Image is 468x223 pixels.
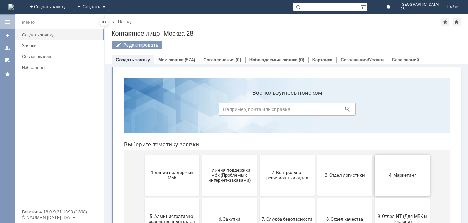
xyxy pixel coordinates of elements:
span: 1 линия поддержки мбк (Проблемы с интернет-заказами) [86,95,136,110]
span: 3. Отдел логистики [201,100,251,105]
div: Версия: 4.18.0.9.31.1398 (1398) [22,210,97,214]
button: 6. Закупки [84,126,138,167]
a: Перейти на домашнюю страницу [8,4,14,10]
span: 28 [401,7,439,11]
button: 1 линия поддержки мбк (Проблемы с интернет-заказами) [84,82,138,123]
img: logo [8,4,14,10]
button: 8. Отдел качества [199,126,254,167]
a: Создать заявку [19,29,103,40]
button: Отдел-ИТ (Офис) [141,170,196,211]
button: 1 линия поддержки МБК [26,82,81,123]
span: Бухгалтерия (для мбк) [28,187,79,193]
button: Отдел-ИТ (Битрикс24 и CRM) [84,170,138,211]
a: Согласования [203,57,235,62]
div: (574) [185,57,195,62]
a: Мои заявки [158,57,184,62]
span: 1 линия поддержки МБК [28,97,79,108]
a: База знаний [392,57,419,62]
div: © NAUMEN [DATE]-[DATE] [22,215,97,220]
div: Создать заявку [22,32,100,37]
div: Согласования [22,54,100,59]
a: Мои согласования [2,55,13,66]
div: Добавить в избранное [441,18,449,26]
button: Франчайзинг [256,170,311,211]
button: 3. Отдел логистики [199,82,254,123]
span: 9. Отдел-ИТ (Для МБК и Пекарни) [258,141,309,152]
a: Карточка [312,57,332,62]
button: Бухгалтерия (для мбк) [26,170,81,211]
span: 6. Закупки [86,144,136,149]
span: [GEOGRAPHIC_DATA] [401,3,439,7]
div: Сделать домашней страницей [453,18,461,26]
span: 4. Маркетинг [258,100,309,105]
span: Франчайзинг [258,187,309,193]
a: Назад [118,19,131,24]
div: Контактное лицо "Москва 28" [112,30,461,37]
span: Финансовый отдел [201,187,251,193]
div: (0) [236,57,241,62]
a: Создать заявку [2,30,13,41]
input: Например, почта или справка [100,30,237,43]
div: Создать [74,3,109,11]
span: 8. Отдел качества [201,144,251,149]
span: 7. Служба безопасности [143,144,194,149]
div: Заявки [22,43,100,48]
button: Финансовый отдел [199,170,254,211]
a: Соглашения/Услуги [341,57,384,62]
a: Наблюдаемые заявки [249,57,298,62]
span: Отдел-ИТ (Битрикс24 и CRM) [86,185,136,195]
span: 5. Административно-хозяйственный отдел [28,141,79,152]
a: Мои заявки [2,42,13,53]
button: 9. Отдел-ИТ (Для МБК и Пекарни) [256,126,311,167]
a: Создать заявку [116,57,150,62]
button: 4. Маркетинг [256,82,311,123]
span: Расширенный поиск [360,3,367,10]
button: 7. Служба безопасности [141,126,196,167]
div: Меню [22,18,35,26]
div: Скрыть меню [100,18,108,26]
label: Воспользуйтесь поиском [100,17,237,24]
a: Согласования [19,51,103,62]
button: 2. Контрольно-ревизионный отдел [141,82,196,123]
button: 5. Административно-хозяйственный отдел [26,126,81,167]
header: Выберите тематику заявки [5,68,332,75]
div: Избранное [22,65,93,70]
span: Отдел-ИТ (Офис) [143,187,194,193]
span: 2. Контрольно-ревизионный отдел [143,97,194,108]
a: Заявки [19,40,103,51]
div: (0) [299,57,304,62]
